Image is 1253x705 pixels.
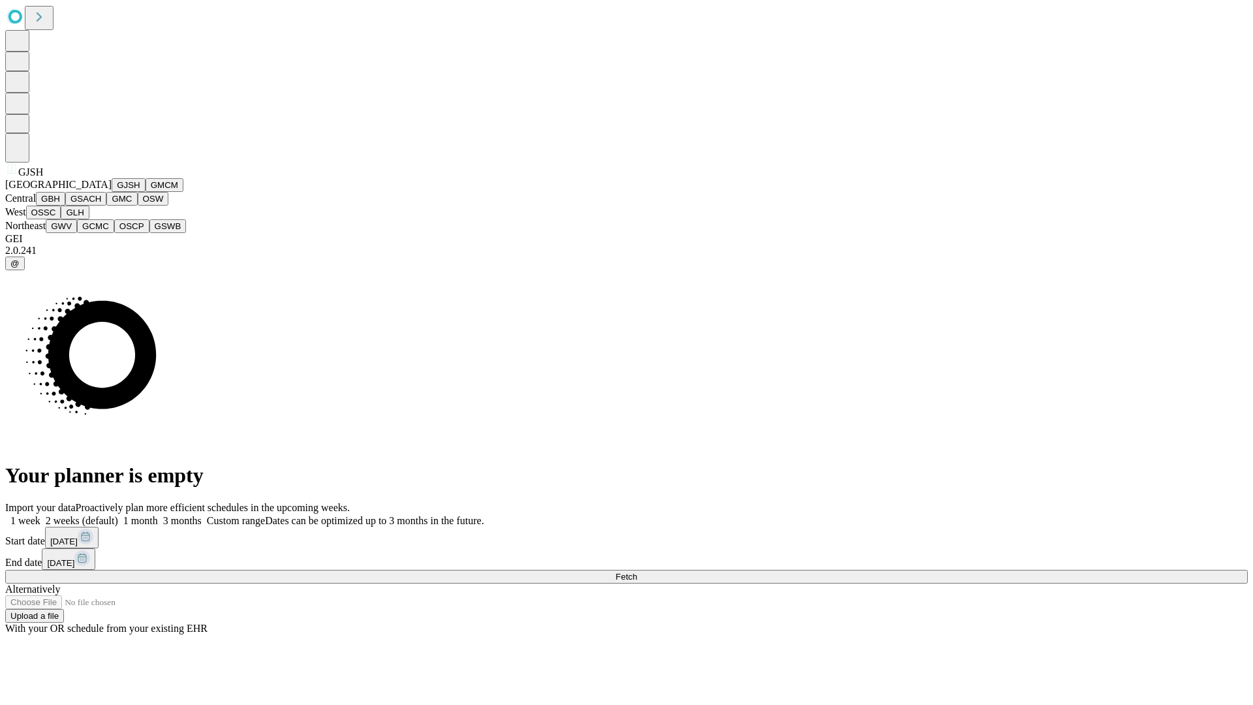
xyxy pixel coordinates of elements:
[5,548,1248,570] div: End date
[114,219,149,233] button: OSCP
[265,515,484,526] span: Dates can be optimized up to 3 months in the future.
[5,570,1248,584] button: Fetch
[18,166,43,178] span: GJSH
[138,192,169,206] button: OSW
[5,193,36,204] span: Central
[5,257,25,270] button: @
[163,515,202,526] span: 3 months
[77,219,114,233] button: GCMC
[112,178,146,192] button: GJSH
[45,527,99,548] button: [DATE]
[615,572,637,582] span: Fetch
[5,233,1248,245] div: GEI
[26,206,61,219] button: OSSC
[5,179,112,190] span: [GEOGRAPHIC_DATA]
[5,623,208,634] span: With your OR schedule from your existing EHR
[106,192,137,206] button: GMC
[46,219,77,233] button: GWV
[5,527,1248,548] div: Start date
[5,206,26,217] span: West
[5,502,76,513] span: Import your data
[5,584,60,595] span: Alternatively
[46,515,118,526] span: 2 weeks (default)
[50,537,78,546] span: [DATE]
[76,502,350,513] span: Proactively plan more efficient schedules in the upcoming weeks.
[207,515,265,526] span: Custom range
[61,206,89,219] button: GLH
[146,178,183,192] button: GMCM
[123,515,158,526] span: 1 month
[149,219,187,233] button: GSWB
[5,245,1248,257] div: 2.0.241
[65,192,106,206] button: GSACH
[5,463,1248,488] h1: Your planner is empty
[47,558,74,568] span: [DATE]
[36,192,65,206] button: GBH
[5,609,64,623] button: Upload a file
[10,515,40,526] span: 1 week
[42,548,95,570] button: [DATE]
[10,258,20,268] span: @
[5,220,46,231] span: Northeast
